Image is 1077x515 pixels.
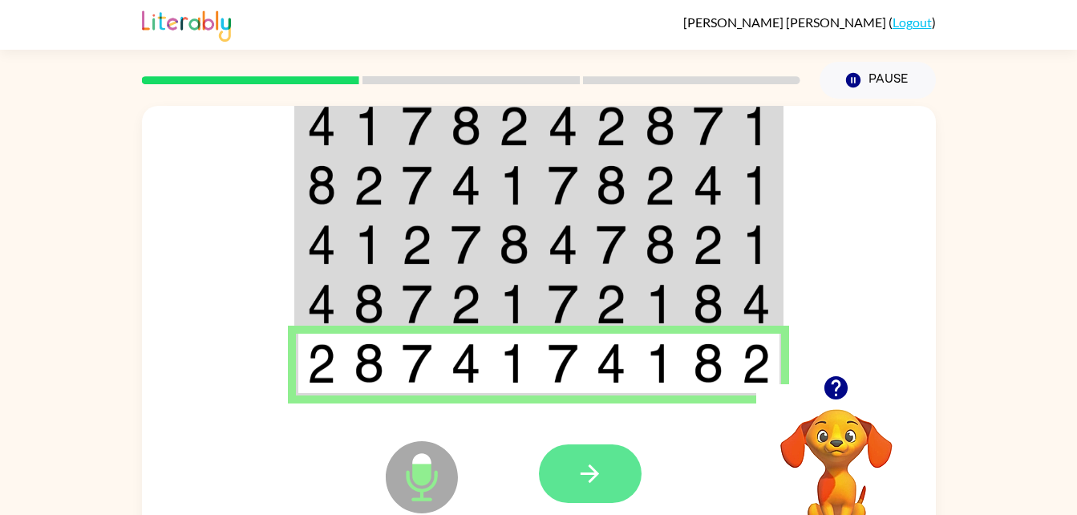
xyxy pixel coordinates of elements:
img: 8 [645,225,675,265]
img: 4 [451,165,481,205]
img: 1 [354,225,384,265]
img: 7 [451,225,481,265]
img: 2 [499,106,529,146]
div: ( ) [683,14,936,30]
img: 1 [499,284,529,324]
img: 1 [742,106,771,146]
img: 8 [451,106,481,146]
img: 4 [693,165,723,205]
img: 7 [402,106,432,146]
img: 1 [354,106,384,146]
img: 2 [354,165,384,205]
img: 8 [354,284,384,324]
img: 8 [645,106,675,146]
img: 1 [742,165,771,205]
img: 4 [742,284,771,324]
img: 2 [742,343,771,383]
img: 4 [307,225,336,265]
img: 2 [693,225,723,265]
img: 2 [402,225,432,265]
img: 7 [548,343,578,383]
img: 4 [548,106,578,146]
img: 7 [402,343,432,383]
img: 7 [402,284,432,324]
img: 1 [499,165,529,205]
img: 7 [548,284,578,324]
img: 2 [596,284,626,324]
img: 7 [402,165,432,205]
img: Literably [142,6,231,42]
img: 8 [307,165,336,205]
button: Pause [820,62,936,99]
img: 4 [307,106,336,146]
img: 1 [645,284,675,324]
img: 4 [548,225,578,265]
img: 4 [307,284,336,324]
img: 2 [596,106,626,146]
img: 1 [645,343,675,383]
img: 2 [451,284,481,324]
img: 1 [742,225,771,265]
img: 7 [693,106,723,146]
img: 2 [307,343,336,383]
img: 7 [596,225,626,265]
img: 8 [693,284,723,324]
img: 8 [354,343,384,383]
img: 8 [499,225,529,265]
img: 4 [451,343,481,383]
img: 8 [693,343,723,383]
span: [PERSON_NAME] [PERSON_NAME] [683,14,889,30]
img: 1 [499,343,529,383]
img: 8 [596,165,626,205]
img: 4 [596,343,626,383]
img: 2 [645,165,675,205]
img: 7 [548,165,578,205]
a: Logout [893,14,932,30]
